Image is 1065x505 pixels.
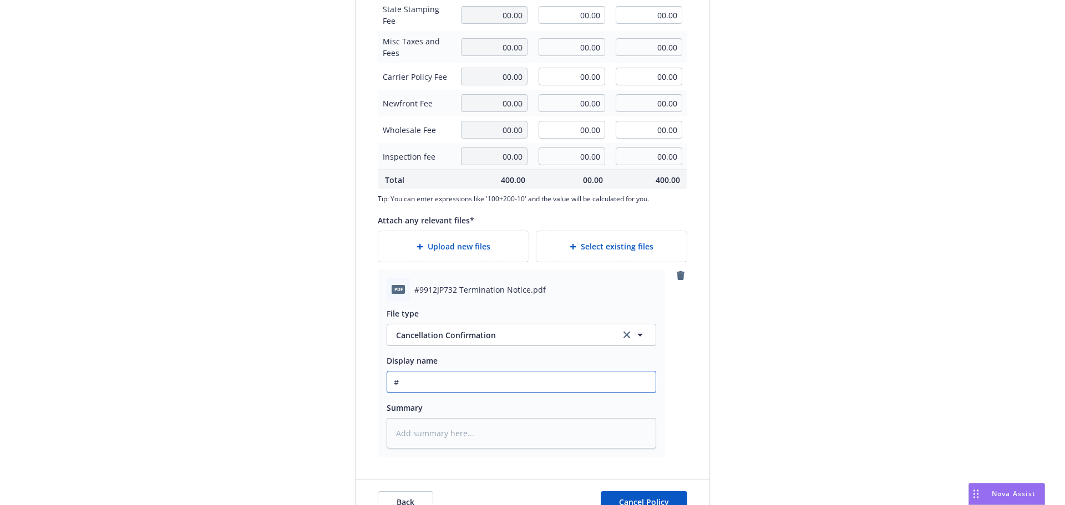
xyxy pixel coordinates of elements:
span: Upload new files [428,241,490,252]
span: 400.00 [616,174,681,186]
span: Tip: You can enter expressions like '100+200-10' and the value will be calculated for you. [378,194,687,203]
div: Select existing files [536,231,687,262]
span: Display name [387,355,438,366]
span: Newfront Fee [383,98,450,109]
input: Add display name here... [387,371,656,392]
button: Cancellation Confirmationclear selection [387,324,656,346]
span: Cancellation Confirmation [396,329,610,341]
span: Misc Taxes and Fees [383,35,450,59]
button: Nova Assist [968,483,1045,505]
span: Inspection fee [383,151,450,162]
a: remove [674,269,687,282]
span: #9912JP732 Termination Notice.pdf [414,284,546,295]
a: clear selection [620,328,633,341]
span: Attach any relevant files* [378,215,474,226]
span: Total [385,174,448,186]
span: Nova Assist [992,489,1036,498]
span: File type [387,308,419,319]
span: Carrier Policy Fee [383,71,450,83]
span: Wholesale Fee [383,124,450,136]
div: Drag to move [969,483,983,504]
div: Upload new files [378,231,529,262]
span: State Stamping Fee [383,3,450,27]
span: Select existing files [581,241,653,252]
span: pdf [392,285,405,293]
span: 00.00 [539,174,603,186]
span: Summary [387,402,423,413]
span: 400.00 [461,174,525,186]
